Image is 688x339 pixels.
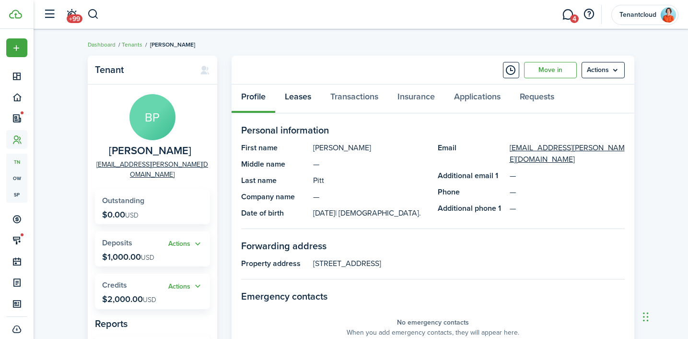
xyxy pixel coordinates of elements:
panel-main-section-title: Emergency contacts [241,289,625,303]
span: Tenantcloud [618,12,657,18]
button: Open menu [6,38,27,57]
a: Notifications [62,2,81,27]
button: Open menu [168,239,203,250]
panel-main-section-title: Forwarding address [241,239,625,253]
panel-main-description: [STREET_ADDRESS] [313,258,625,269]
a: Applications [444,85,510,113]
span: 4 [570,14,579,23]
panel-main-title: Company name [241,191,308,203]
a: Messaging [559,2,577,27]
span: USD [143,295,156,305]
button: Open menu [168,281,203,292]
span: USD [141,253,154,263]
a: [EMAIL_ADDRESS][PERSON_NAME][DOMAIN_NAME] [95,159,210,180]
a: sp [6,186,27,203]
panel-main-title: Last name [241,175,308,186]
a: Insurance [388,85,444,113]
span: | [DEMOGRAPHIC_DATA]. [335,207,421,218]
panel-main-title: Middle name [241,158,308,170]
button: Timeline [503,62,519,78]
button: Actions [168,239,203,250]
span: [PERSON_NAME] [150,40,195,49]
panel-main-description: — [313,191,428,203]
button: Search [87,6,99,23]
panel-main-title: Property address [241,258,308,269]
span: +99 [67,14,82,23]
panel-main-placeholder-title: No emergency contacts [397,317,469,327]
panel-main-title: Phone [438,186,505,198]
div: Drag [643,303,649,331]
img: Tenantcloud [661,7,676,23]
a: ow [6,170,27,186]
span: USD [125,210,139,220]
panel-main-subtitle: Reports [95,316,210,331]
span: Credits [102,279,127,291]
a: Tenants [122,40,142,49]
a: Move in [524,62,577,78]
span: Brad Pitt [109,145,191,157]
panel-main-title: First name [241,142,308,154]
button: Actions [168,281,203,292]
button: Open sidebar [40,5,58,24]
a: tn [6,154,27,170]
panel-main-description: Pitt [313,175,428,186]
img: TenantCloud [9,10,22,19]
panel-main-title: Additional email 1 [438,170,505,182]
panel-main-title: Additional phone 1 [438,203,505,214]
span: Deposits [102,237,132,248]
panel-main-title: Email [438,142,505,165]
button: Open resource center [581,6,597,23]
a: [EMAIL_ADDRESS][PERSON_NAME][DOMAIN_NAME] [510,142,625,165]
panel-main-description: [PERSON_NAME] [313,142,428,154]
menu-btn: Actions [582,62,625,78]
p: $1,000.00 [102,252,154,262]
button: Open menu [582,62,625,78]
panel-main-description: [DATE] [313,207,428,219]
p: $2,000.00 [102,294,156,304]
a: Requests [510,85,564,113]
avatar-text: BP [129,94,175,140]
panel-main-description: — [313,158,428,170]
panel-main-title: Date of birth [241,207,308,219]
a: Leases [275,85,321,113]
panel-main-placeholder-description: When you add emergency contacts, they will appear here. [347,327,519,338]
panel-main-title: Tenant [95,64,190,75]
p: $0.00 [102,210,139,219]
span: Outstanding [102,195,144,206]
a: Dashboard [88,40,116,49]
panel-main-section-title: Personal information [241,123,625,137]
iframe: Chat Widget [640,293,688,339]
a: Transactions [321,85,388,113]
